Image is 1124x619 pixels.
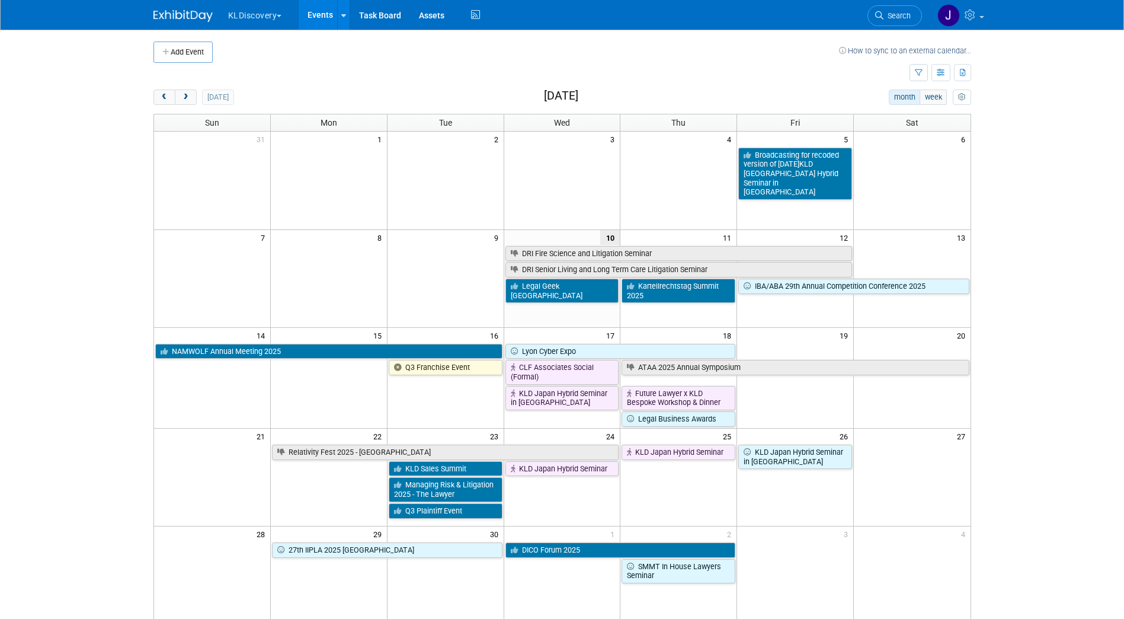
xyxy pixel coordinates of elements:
span: 18 [722,328,736,343]
span: 6 [960,132,971,146]
span: 3 [843,527,853,541]
span: 26 [838,429,853,443]
a: Managing Risk & Litigation 2025 - The Lawyer [389,477,502,502]
a: SMMT In House Lawyers Seminar [622,559,735,583]
span: 1 [609,527,620,541]
span: 13 [956,230,971,245]
a: 27th IIPLA 2025 [GEOGRAPHIC_DATA] [272,543,502,558]
a: DRI Senior Living and Long Term Care Litigation Seminar [505,262,853,277]
a: KLD Japan Hybrid Seminar [505,461,619,477]
span: 27 [956,429,971,443]
span: 5 [843,132,853,146]
a: Q3 Franchise Event [389,360,502,375]
span: Fri [790,118,800,127]
span: 3 [609,132,620,146]
span: 11 [722,230,736,245]
img: ExhibitDay [153,10,213,22]
a: Relativity Fest 2025 - [GEOGRAPHIC_DATA] [272,445,619,460]
span: 23 [489,429,504,443]
a: DICO Forum 2025 [505,543,736,558]
span: 2 [493,132,504,146]
span: 19 [838,328,853,343]
a: CLF Associates Social (Formal) [505,360,619,384]
img: Jaclyn Lee [937,4,960,27]
button: prev [153,90,175,105]
i: Personalize Calendar [958,94,966,101]
a: KLD Japan Hybrid Seminar [622,445,735,460]
a: Legal Business Awards [622,411,735,427]
span: 4 [726,132,736,146]
a: Broadcasting for recoded version of [DATE]KLD [GEOGRAPHIC_DATA] Hybrid Seminar in [GEOGRAPHIC_DATA] [738,148,852,200]
span: Tue [439,118,452,127]
button: myCustomButton [953,90,971,105]
span: 21 [255,429,270,443]
a: KLD Japan Hybrid Seminar in [GEOGRAPHIC_DATA] [738,445,852,469]
a: ATAA 2025 Annual Symposium [622,360,969,375]
span: 14 [255,328,270,343]
span: 10 [600,230,620,245]
span: 28 [255,527,270,541]
button: month [889,90,920,105]
span: Sun [205,118,219,127]
span: 29 [372,527,387,541]
button: week [920,90,947,105]
span: 12 [838,230,853,245]
span: 1 [376,132,387,146]
a: Lyon Cyber Expo [505,344,736,359]
span: Search [883,11,911,20]
button: Add Event [153,42,213,63]
a: DRI Fire Science and Litigation Seminar [505,246,853,261]
span: 24 [605,429,620,443]
span: Wed [554,118,570,127]
span: 4 [960,527,971,541]
span: 9 [493,230,504,245]
span: 30 [489,527,504,541]
span: 17 [605,328,620,343]
span: 20 [956,328,971,343]
span: 2 [726,527,736,541]
h2: [DATE] [544,90,578,103]
span: 22 [372,429,387,443]
a: How to sync to an external calendar... [839,46,971,55]
span: Sat [906,118,918,127]
span: Mon [321,118,337,127]
button: [DATE] [202,90,233,105]
span: 25 [722,429,736,443]
span: 31 [255,132,270,146]
a: IBA/ABA 29th Annual Competition Conference 2025 [738,279,969,294]
a: KLD Japan Hybrid Seminar in [GEOGRAPHIC_DATA] [505,386,619,410]
a: Future Lawyer x KLD Bespoke Workshop & Dinner [622,386,735,410]
a: Kartellrechtstag Summit 2025 [622,279,735,303]
span: Thu [671,118,686,127]
span: 7 [260,230,270,245]
span: 8 [376,230,387,245]
a: KLD Sales Summit [389,461,502,477]
span: 16 [489,328,504,343]
a: NAMWOLF Annual Meeting 2025 [155,344,502,359]
a: Search [867,5,922,26]
a: Legal Geek [GEOGRAPHIC_DATA] [505,279,619,303]
button: next [175,90,197,105]
a: Q3 Plaintiff Event [389,503,502,519]
span: 15 [372,328,387,343]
